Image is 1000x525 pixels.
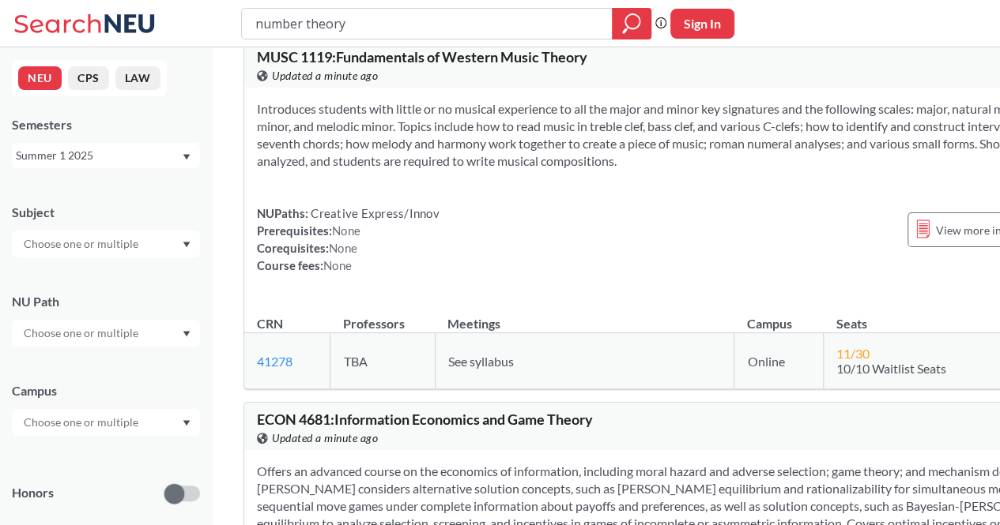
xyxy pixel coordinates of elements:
span: 10/10 Waitlist Seats [836,361,946,376]
td: TBA [330,333,435,389]
div: Dropdown arrow [12,409,200,436]
button: LAW [115,66,160,90]
input: Class, professor, course number, "phrase" [254,10,601,37]
div: magnifying glass [612,8,651,39]
svg: Dropdown arrow [183,420,191,426]
span: Creative Express/Innov [308,206,440,220]
span: Updated a minute ago [272,67,378,84]
span: Updated a minute ago [272,429,378,447]
button: CPS [68,66,109,90]
span: See syllabus [448,354,514,369]
svg: Dropdown arrow [183,242,191,248]
div: Summer 1 2025Dropdown arrow [12,143,200,168]
div: Dropdown arrow [12,320,200,347]
span: None [329,241,357,255]
svg: Dropdown arrow [183,154,191,160]
div: Summer 1 2025 [16,147,181,164]
input: Choose one or multiple [16,324,149,343]
span: MUSC 1119 : Fundamentals of Western Music Theory [257,48,587,66]
svg: Dropdown arrow [183,331,191,337]
div: NUPaths: Prerequisites: Corequisites: Course fees: [257,204,440,274]
div: NU Path [12,293,200,310]
a: 41278 [257,354,292,369]
div: CRN [257,315,283,332]
p: Honors [12,484,54,502]
button: NEU [18,66,62,90]
div: Dropdown arrow [12,231,200,257]
input: Choose one or multiple [16,234,149,253]
th: Meetings [435,299,734,333]
div: Campus [12,382,200,399]
div: Semesters [12,116,200,133]
th: Campus [734,299,823,333]
svg: magnifying glass [622,13,641,35]
input: Choose one or multiple [16,413,149,432]
th: Professors [330,299,435,333]
td: Online [734,333,823,389]
span: None [323,258,352,272]
button: Sign In [670,9,734,39]
div: Subject [12,204,200,221]
span: None [332,223,360,238]
span: ECON 4681 : Information Economics and Game Theory [257,411,593,428]
span: 11 / 30 [836,346,870,361]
